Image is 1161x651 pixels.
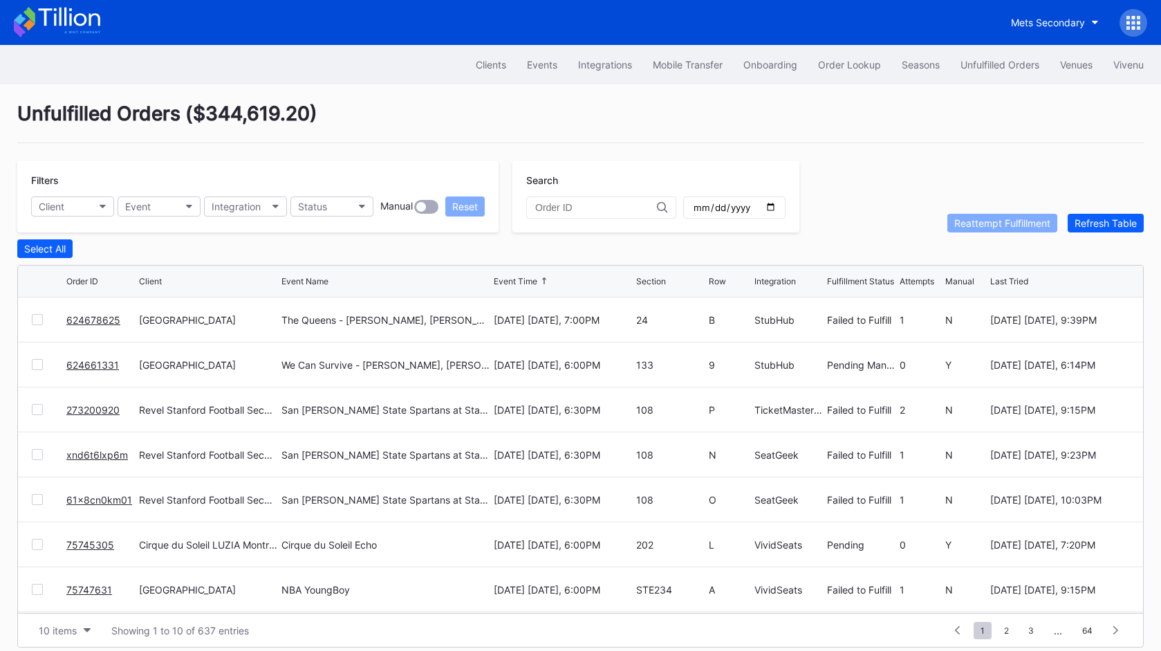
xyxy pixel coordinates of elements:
[139,449,278,461] div: Revel Stanford Football Secondary
[636,539,705,551] div: 202
[1068,214,1144,232] button: Refresh Table
[954,217,1050,229] div: Reattempt Fulfillment
[960,59,1039,71] div: Unfulfilled Orders
[754,449,824,461] div: SeatGeek
[900,494,941,506] div: 1
[754,584,824,596] div: VividSeats
[39,625,77,636] div: 10 items
[1011,17,1085,28] div: Mets Secondary
[139,276,162,286] div: Client
[945,359,987,371] div: Y
[31,174,485,186] div: Filters
[754,276,796,286] div: Integration
[66,539,114,551] a: 75745305
[827,449,896,461] div: Failed to Fulfill
[709,276,726,286] div: Row
[494,494,633,506] div: [DATE] [DATE], 6:30PM
[827,404,896,416] div: Failed to Fulfill
[111,625,249,636] div: Showing 1 to 10 of 637 entries
[66,404,120,416] a: 273200920
[818,59,881,71] div: Order Lookup
[578,59,632,71] div: Integrations
[1103,52,1154,77] button: Vivenu
[535,202,657,213] input: Order ID
[900,449,941,461] div: 1
[139,314,278,326] div: [GEOGRAPHIC_DATA]
[709,314,750,326] div: B
[900,359,941,371] div: 0
[990,276,1028,286] div: Last Tried
[494,584,633,596] div: [DATE] [DATE], 6:00PM
[290,196,373,217] button: Status
[281,314,490,326] div: The Queens - [PERSON_NAME], [PERSON_NAME], [PERSON_NAME], and [PERSON_NAME]
[709,404,750,416] div: P
[754,314,824,326] div: StubHub
[118,196,201,217] button: Event
[494,314,633,326] div: [DATE] [DATE], 7:00PM
[66,449,128,461] a: xnd6t6lxp6m
[642,52,733,77] button: Mobile Transfer
[66,359,119,371] a: 624661331
[1050,52,1103,77] button: Venues
[945,314,987,326] div: N
[1021,622,1041,639] span: 3
[517,52,568,77] button: Events
[31,196,114,217] button: Client
[827,276,894,286] div: Fulfillment Status
[990,539,1129,551] div: [DATE] [DATE], 7:20PM
[568,52,642,77] button: Integrations
[900,276,934,286] div: Attempts
[653,59,723,71] div: Mobile Transfer
[636,584,705,596] div: STE234
[827,314,896,326] div: Failed to Fulfill
[990,404,1129,416] div: [DATE] [DATE], 9:15PM
[281,276,328,286] div: Event Name
[66,494,132,506] a: 61x8cn0km01
[1075,622,1099,639] span: 64
[465,52,517,77] button: Clients
[66,584,112,596] a: 75747631
[990,494,1129,506] div: [DATE] [DATE], 10:03PM
[900,314,941,326] div: 1
[636,276,666,286] div: Section
[139,359,278,371] div: [GEOGRAPHIC_DATA]
[990,314,1129,326] div: [DATE] [DATE], 9:39PM
[445,196,485,217] button: Reset
[900,584,941,596] div: 1
[754,494,824,506] div: SeatGeek
[743,59,797,71] div: Onboarding
[139,539,278,551] div: Cirque du Soleil LUZIA Montreal Secondary Payment Tickets
[125,201,151,212] div: Event
[636,359,705,371] div: 133
[900,404,941,416] div: 2
[636,404,705,416] div: 108
[212,201,261,212] div: Integration
[754,359,824,371] div: StubHub
[990,449,1129,461] div: [DATE] [DATE], 9:23PM
[827,359,896,371] div: Pending Manual
[902,59,940,71] div: Seasons
[298,201,327,212] div: Status
[17,239,73,258] button: Select All
[281,584,350,596] div: NBA YoungBoy
[636,449,705,461] div: 108
[990,584,1129,596] div: [DATE] [DATE], 9:15PM
[891,52,950,77] a: Seasons
[17,102,1144,143] div: Unfulfilled Orders ( $344,619.20 )
[39,201,64,212] div: Client
[139,584,278,596] div: [GEOGRAPHIC_DATA]
[945,449,987,461] div: N
[754,404,824,416] div: TicketMasterResale
[947,214,1057,232] button: Reattempt Fulfillment
[139,494,278,506] div: Revel Stanford Football Secondary
[636,314,705,326] div: 24
[281,539,377,551] div: Cirque du Soleil Echo
[526,174,786,186] div: Search
[950,52,1050,77] a: Unfulfilled Orders
[281,404,490,416] div: San [PERSON_NAME] State Spartans at Stanford Cardinal Football
[66,314,120,326] a: 624678625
